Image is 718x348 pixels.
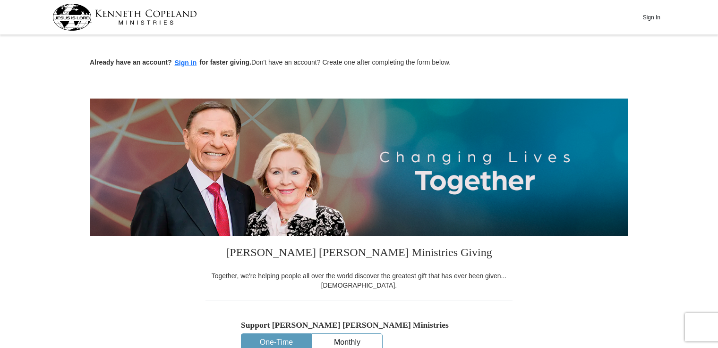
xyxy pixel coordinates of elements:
p: Don't have an account? Create one after completing the form below. [90,58,628,68]
div: Together, we're helping people all over the world discover the greatest gift that has ever been g... [205,271,513,290]
img: kcm-header-logo.svg [52,4,197,31]
button: Sign in [172,58,200,68]
h3: [PERSON_NAME] [PERSON_NAME] Ministries Giving [205,236,513,271]
h5: Support [PERSON_NAME] [PERSON_NAME] Ministries [241,320,477,330]
button: Sign In [637,10,666,25]
strong: Already have an account? for faster giving. [90,58,251,66]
